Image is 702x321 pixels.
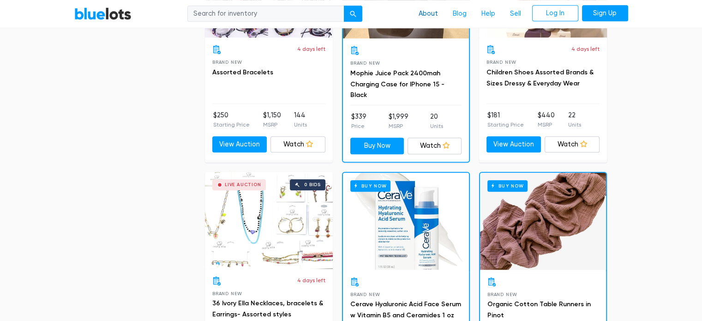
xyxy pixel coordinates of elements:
[212,60,242,65] span: Brand New
[351,122,366,130] p: Price
[270,136,325,153] a: Watch
[486,136,541,153] a: View Auction
[430,112,443,130] li: 20
[503,5,528,23] a: Sell
[537,121,554,129] p: MSRP
[487,300,591,319] a: Organic Cotton Table Runners in Pinot
[304,182,321,187] div: 0 bids
[571,45,600,53] p: 4 days left
[294,121,307,129] p: Units
[350,300,461,319] a: Cerave Hyaluronic Acid Face Serum w Vitamin B5 and Ceramides 1 oz
[343,173,469,270] a: Buy Now
[486,68,594,87] a: Children Shoes Assorted Brands & Sizes Dressy & Everyday Wear
[487,121,524,129] p: Starting Price
[212,291,242,296] span: Brand New
[213,110,250,129] li: $250
[225,182,261,187] div: Live Auction
[582,5,628,22] a: Sign Up
[294,110,307,129] li: 144
[187,6,344,22] input: Search for inventory
[568,121,581,129] p: Units
[263,121,281,129] p: MSRP
[487,180,528,192] h6: Buy Now
[212,136,267,153] a: View Auction
[537,110,554,129] li: $440
[350,180,390,192] h6: Buy Now
[487,292,517,297] span: Brand New
[213,121,250,129] p: Starting Price
[445,5,474,23] a: Blog
[351,112,366,130] li: $339
[350,69,444,99] a: Mophie Juice Pack 2400mah Charging Case for IPhone 15 - Black
[350,292,380,297] span: Brand New
[532,5,578,22] a: Log In
[212,68,273,76] a: Assorted Bracelets
[350,138,404,154] a: Buy Now
[297,276,325,285] p: 4 days left
[486,60,516,65] span: Brand New
[487,110,524,129] li: $181
[480,173,606,270] a: Buy Now
[212,299,323,318] a: 36 Ivory Ella Necklaces, bracelets & Earrings- Assorted styles
[430,122,443,130] p: Units
[388,112,408,130] li: $1,999
[568,110,581,129] li: 22
[74,7,132,20] a: BlueLots
[350,61,380,66] span: Brand New
[474,5,503,23] a: Help
[297,45,325,53] p: 4 days left
[263,110,281,129] li: $1,150
[411,5,445,23] a: About
[545,136,600,153] a: Watch
[205,172,333,269] a: Live Auction 0 bids
[408,138,462,154] a: Watch
[388,122,408,130] p: MSRP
